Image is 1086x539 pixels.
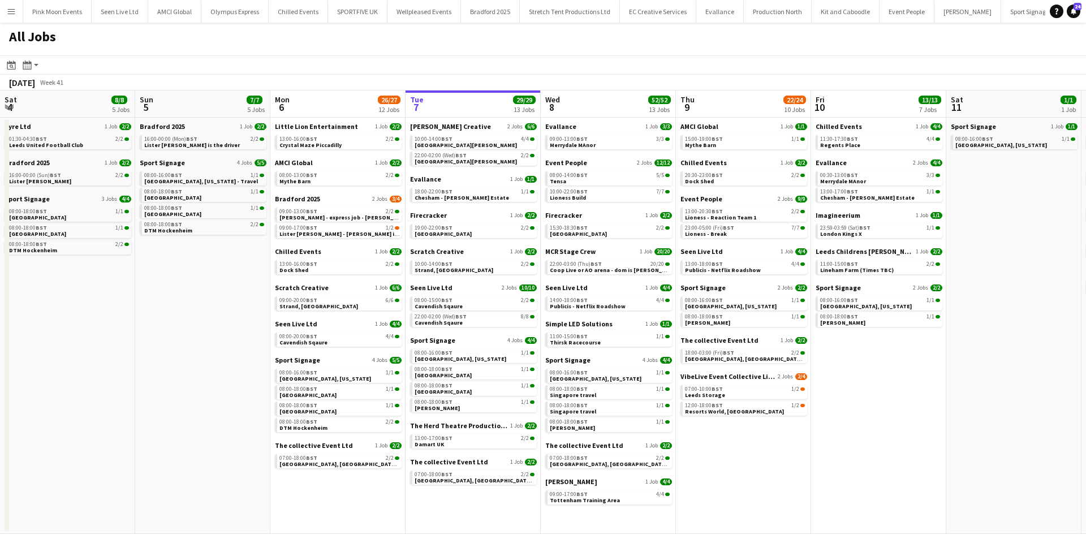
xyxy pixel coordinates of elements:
[654,159,672,166] span: 12/12
[576,171,588,179] span: BST
[386,225,394,231] span: 1/2
[545,122,672,158] div: Evallance1 Job3/309:00-13:00BST3/3Merrydale MAnor
[525,212,537,219] span: 2/2
[576,135,588,143] span: BST
[816,158,847,167] span: Evallance
[816,122,942,158] div: Chilled Events1 Job4/411:30-17:30BST4/4Regents Place
[685,141,716,149] span: Mythe Barn
[410,211,537,247] div: Firecracker1 Job2/219:00-22:00BST2/2[GEOGRAPHIC_DATA]
[550,171,670,184] a: 08:00-14:00BST5/5Tensa
[50,171,61,179] span: BST
[410,175,441,183] span: Evallance
[930,123,942,130] span: 4/4
[144,189,182,195] span: 08:00-18:00
[92,1,148,23] button: Seen Live Ltd
[791,225,799,231] span: 7/7
[930,212,942,219] span: 1/1
[712,135,723,143] span: BST
[441,135,453,143] span: BST
[306,171,317,179] span: BST
[5,122,131,131] a: Ayre Ltd1 Job2/2
[680,158,727,167] span: Chilled Events
[115,136,123,142] span: 2/2
[955,136,993,142] span: 08:00-16:00
[36,208,47,215] span: BST
[680,247,807,283] div: Seen Live Ltd1 Job4/413:00-18:00BST4/4Publicis - Netflix Roadshow
[820,230,862,238] span: London Kings X
[816,247,942,283] div: Leeds Childrens [PERSON_NAME]1 Job2/211:00-15:00BST2/2Lineham Farm (Times TBC)
[525,176,537,183] span: 1/1
[640,248,652,255] span: 1 Job
[275,122,358,131] span: Little Lion Entertainment
[637,159,652,166] span: 2 Jobs
[279,230,425,238] span: Lister mills lisa - connor is van driver
[410,175,537,211] div: Evallance1 Job1/118:00-22:00BST1/1Chesham - [PERSON_NAME] Estate
[660,212,672,219] span: 2/2
[656,136,664,142] span: 3/3
[645,212,658,219] span: 1 Job
[545,122,672,131] a: Evallance1 Job3/3
[982,135,993,143] span: BST
[328,1,387,23] button: SPORTFIVE UK
[820,189,858,195] span: 13:00-17:00
[251,205,258,211] span: 1/1
[545,122,576,131] span: Evallance
[654,248,672,255] span: 20/20
[1074,3,1081,10] span: 24
[144,205,182,211] span: 08:00-18:00
[9,136,47,142] span: 01:30-04:30
[816,158,942,211] div: Evallance2 Jobs4/400:30-13:00BST3/3Merrydale MAnor13:00-17:00BST1/1Chesham - [PERSON_NAME] Estate
[9,173,61,178] span: 16:00-00:00 (Sun)
[660,123,672,130] span: 3/3
[820,141,860,149] span: Regents Place
[119,159,131,166] span: 2/2
[550,224,670,237] a: 15:30-18:30BST2/2[GEOGRAPHIC_DATA]
[390,159,402,166] span: 2/2
[9,208,129,221] a: 08:00-18:00BST1/1[GEOGRAPHIC_DATA]
[410,247,537,283] div: Scratch Creative1 Job2/210:00-14:00BST2/2Strand, [GEOGRAPHIC_DATA]
[461,1,520,23] button: Bradford 2025
[545,247,672,256] a: MCR Stage Crew1 Job20/20
[255,159,266,166] span: 5/5
[269,1,328,23] button: Chilled Events
[410,211,447,219] span: Firecracker
[375,123,387,130] span: 1 Job
[148,1,201,23] button: AMCI Global
[816,247,913,256] span: Leeds Childrens Charity Lineham
[951,122,996,131] span: Sport Signage
[656,173,664,178] span: 5/5
[9,214,66,221] span: Singapore
[415,141,517,149] span: St Georges Hall
[926,173,934,178] span: 3/3
[510,212,523,219] span: 1 Job
[144,136,197,142] span: 16:00-00:00 (Mon)
[275,195,402,203] a: Bradford 20252 Jobs3/4
[144,222,182,227] span: 08:00-18:00
[140,158,185,167] span: Sport Signage
[415,230,472,238] span: Hyde Park
[410,247,537,256] a: Scratch Creative1 Job2/2
[251,136,258,142] span: 2/2
[781,159,793,166] span: 1 Job
[279,209,317,214] span: 09:00-13:00
[545,211,672,219] a: Firecracker1 Job2/2
[5,195,50,203] span: Sport Signage
[455,152,467,159] span: BST
[115,209,123,214] span: 1/1
[279,136,317,142] span: 13:00-16:00
[816,122,942,131] a: Chilled Events1 Job4/4
[680,122,807,131] a: AMCI Global1 Job1/1
[685,178,714,185] span: Dock Shed
[279,171,399,184] a: 08:00-13:00BST2/2Mythe Barn
[820,136,858,142] span: 11:30-17:30
[275,247,402,256] a: Chilled Events1 Job2/2
[926,136,934,142] span: 4/4
[390,248,402,255] span: 2/2
[685,214,756,221] span: Lioness - Reaction Team 1
[525,248,537,255] span: 2/2
[795,159,807,166] span: 2/2
[820,135,940,148] a: 11:30-17:30BST4/4Regents Place
[9,178,71,185] span: Lister mills lisa
[140,122,185,131] span: Bradford 2025
[685,208,805,221] a: 13:00-20:30BST2/2Lioness - Reaction Team 1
